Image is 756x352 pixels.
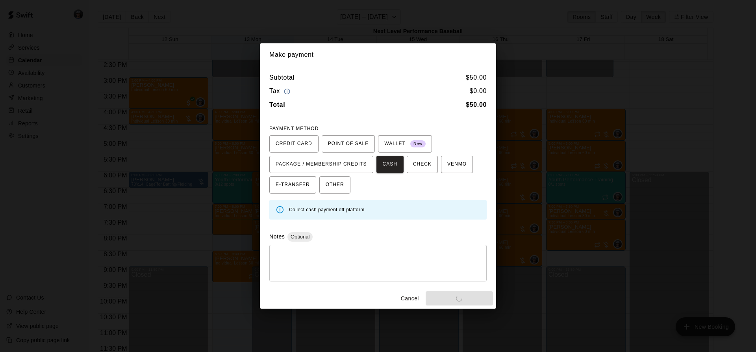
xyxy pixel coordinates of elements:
span: WALLET [384,138,426,150]
span: New [410,139,426,149]
h6: $ 50.00 [466,73,487,83]
b: $ 50.00 [466,101,487,108]
button: E-TRANSFER [269,176,316,194]
span: Optional [287,234,313,240]
span: CASH [383,158,397,171]
h6: Tax [269,86,292,97]
span: CREDIT CARD [276,138,312,150]
b: Total [269,101,285,108]
span: VENMO [447,158,467,171]
button: PACKAGE / MEMBERSHIP CREDITS [269,156,373,173]
button: WALLET New [378,135,432,153]
button: CASH [376,156,404,173]
label: Notes [269,233,285,240]
span: PAYMENT METHOD [269,126,319,131]
button: VENMO [441,156,473,173]
button: OTHER [319,176,350,194]
span: POINT OF SALE [328,138,369,150]
span: Collect cash payment off-platform [289,207,365,212]
button: Cancel [397,291,422,306]
h2: Make payment [260,43,496,66]
span: E-TRANSFER [276,179,310,191]
button: CREDIT CARD [269,135,319,153]
h6: $ 0.00 [470,86,487,97]
span: PACKAGE / MEMBERSHIP CREDITS [276,158,367,171]
button: CHECK [407,156,438,173]
span: CHECK [413,158,432,171]
span: OTHER [326,179,344,191]
button: POINT OF SALE [322,135,375,153]
h6: Subtotal [269,73,295,83]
